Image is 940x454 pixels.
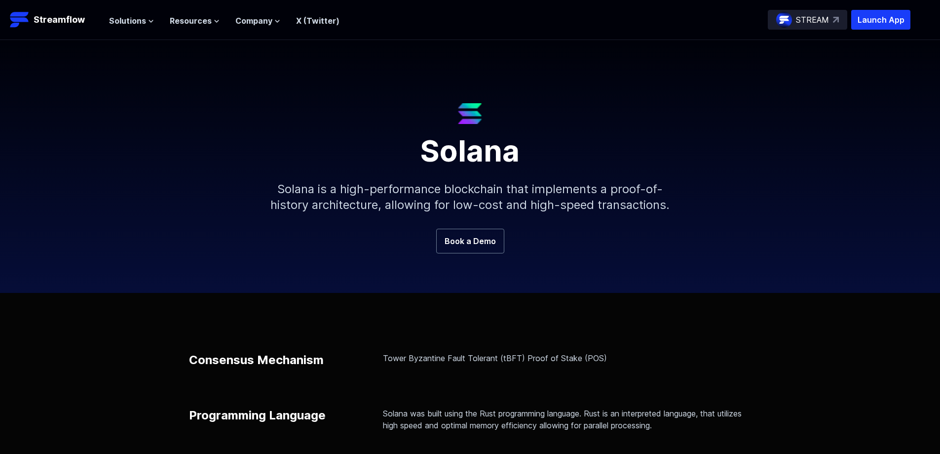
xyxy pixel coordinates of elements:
[235,15,272,27] span: Company
[383,352,752,364] p: Tower Byzantine Fault Tolerant (tBFT) Proof of Stake (POS)
[235,15,280,27] button: Company
[383,408,752,431] p: Solana was built using the Rust programming language. Rust is an interpreted language, that utili...
[833,17,839,23] img: top-right-arrow.svg
[10,10,99,30] a: Streamflow
[458,103,482,124] img: Solana
[776,12,792,28] img: streamflow-logo-circle.png
[10,10,30,30] img: Streamflow Logo
[170,15,212,27] span: Resources
[768,10,847,30] a: STREAM
[109,15,146,27] span: Solutions
[109,15,154,27] button: Solutions
[189,352,324,368] p: Consensus Mechanism
[296,16,339,26] a: X (Twitter)
[34,13,85,27] p: Streamflow
[189,408,326,423] p: Programming Language
[258,165,682,229] p: Solana is a high-performance blockchain that implements a proof-of-history architecture, allowing...
[436,229,504,253] a: Book a Demo
[851,10,910,30] button: Launch App
[233,124,707,165] h1: Solana
[170,15,220,27] button: Resources
[796,14,829,26] p: STREAM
